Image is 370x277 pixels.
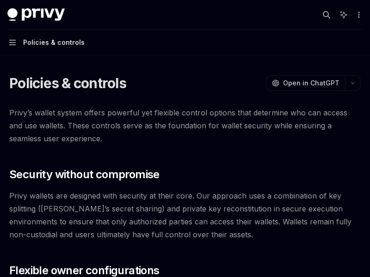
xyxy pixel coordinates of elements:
button: More actions [353,8,363,21]
span: Open in ChatGPT [283,78,339,88]
span: Privy wallets are designed with security at their core. Our approach uses a combination of key sp... [9,189,361,241]
span: Security without compromise [9,167,160,182]
img: dark logo [7,8,65,21]
div: Policies & controls [23,37,85,48]
h1: Policies & controls [9,75,126,91]
span: Privy’s wallet system offers powerful yet flexible control options that determine who can access ... [9,106,361,145]
button: Open in ChatGPT [266,75,345,91]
